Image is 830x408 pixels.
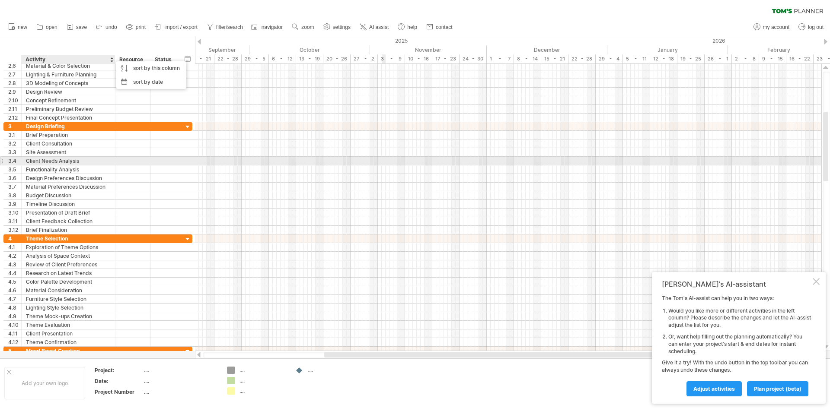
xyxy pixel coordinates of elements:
[144,367,217,374] div: ....
[705,54,732,63] div: 26 - 1
[26,269,111,277] div: Research on Latest Trends
[242,54,269,63] div: 29 - 5
[623,54,650,63] div: 5 - 11
[8,304,21,312] div: 4.8
[26,148,111,156] div: Site Assessment
[26,157,111,165] div: Client Needs Analysis
[754,386,801,392] span: plan project (beta)
[26,234,111,243] div: Theme Selection
[290,22,316,33] a: zoom
[26,174,111,182] div: Design Preferences Discussion
[214,54,242,63] div: 22 - 28
[514,54,541,63] div: 8 - 14
[308,367,355,374] div: ....
[249,45,370,54] div: October 2025
[8,209,21,217] div: 3.10
[239,387,287,395] div: ....
[8,226,21,234] div: 3.12
[751,22,792,33] a: my account
[26,96,111,104] div: Concept Refinement
[8,243,21,251] div: 4.1
[763,24,789,30] span: my account
[26,226,111,234] div: Brief Finalization
[8,148,21,156] div: 3.3
[8,79,21,87] div: 2.8
[105,24,117,30] span: undo
[732,54,759,63] div: 2 - 8
[568,54,596,63] div: 22 - 28
[144,377,217,385] div: ....
[26,217,111,225] div: Client Feedback Collection
[204,22,246,33] a: filter/search
[487,54,514,63] div: 1 - 7
[693,386,735,392] span: Adjust activities
[26,278,111,286] div: Color Palette Development
[8,295,21,303] div: 4.7
[26,122,111,130] div: Design Briefing
[487,45,607,54] div: December 2025
[8,157,21,165] div: 3.4
[26,79,111,87] div: 3D Modeling of Concepts
[8,269,21,277] div: 4.4
[460,54,487,63] div: 24 - 30
[607,45,728,54] div: January 2026
[8,105,21,113] div: 2.11
[8,312,21,320] div: 4.9
[26,260,111,269] div: Review of Client Preferences
[239,367,287,374] div: ....
[8,139,21,148] div: 3.2
[8,96,21,104] div: 2.10
[796,22,826,33] a: log out
[216,24,243,30] span: filter/search
[8,217,21,225] div: 3.11
[26,55,110,64] div: Activity
[8,131,21,139] div: 3.1
[436,24,453,30] span: contact
[26,312,111,320] div: Theme Mock-ups Creation
[596,54,623,63] div: 29 - 4
[26,114,111,122] div: Final Concept Presentation
[26,329,111,338] div: Client Presentation
[301,24,314,30] span: zoom
[759,54,786,63] div: 9 - 15
[808,24,824,30] span: log out
[321,22,353,33] a: settings
[8,70,21,79] div: 2.7
[116,61,186,75] div: sort by this column
[239,377,287,384] div: ....
[26,88,111,96] div: Design Review
[747,381,808,396] a: plan project (beta)
[94,22,120,33] a: undo
[369,24,389,30] span: AI assist
[8,329,21,338] div: 4.11
[26,321,111,329] div: Theme Evaluation
[8,321,21,329] div: 4.10
[662,295,811,396] div: The Tom's AI-assist can help you in two ways: Give it a try! With the undo button in the top tool...
[8,252,21,260] div: 4.2
[26,165,111,174] div: Functionality Analysis
[136,24,146,30] span: print
[26,243,111,251] div: Exploration of Theme Options
[26,286,111,294] div: Material Consideration
[378,54,405,63] div: 3 - 9
[26,70,111,79] div: Lighting & Furniture Planning
[155,55,174,64] div: Status
[26,209,111,217] div: Presentation of Draft Brief
[4,367,85,399] div: Add your own logo
[432,54,460,63] div: 17 - 23
[8,122,21,130] div: 3
[323,54,351,63] div: 20 - 26
[46,24,57,30] span: open
[26,252,111,260] div: Analysis of Space Context
[164,24,198,30] span: import / export
[370,45,487,54] div: November 2025
[26,304,111,312] div: Lighting Style Selection
[8,114,21,122] div: 2.12
[8,260,21,269] div: 4.3
[650,54,677,63] div: 12 - 18
[95,367,142,374] div: Project:
[405,54,432,63] div: 10 - 16
[686,381,742,396] a: Adjust activities
[668,333,811,355] li: Or, want help filling out the planning automatically? You can enter your project's start & end da...
[26,295,111,303] div: Furniture Style Selection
